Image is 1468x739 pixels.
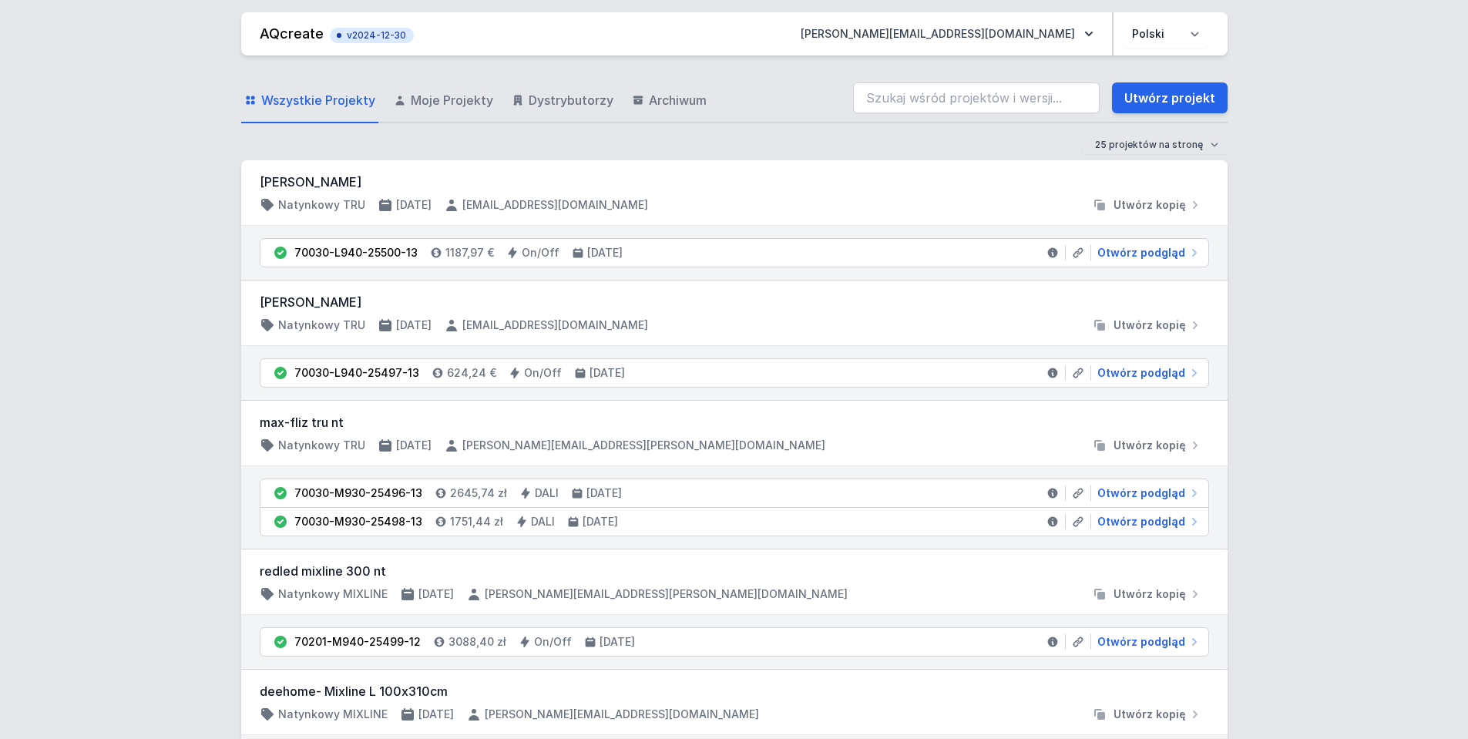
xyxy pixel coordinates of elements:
button: Utwórz kopię [1086,707,1209,722]
h4: [DATE] [583,514,618,529]
h3: [PERSON_NAME] [260,293,1209,311]
button: Utwórz kopię [1086,197,1209,213]
span: Utwórz kopię [1114,197,1186,213]
span: Utwórz kopię [1114,438,1186,453]
a: Otwórz podgląd [1091,365,1202,381]
h4: Natynkowy TRU [278,197,365,213]
input: Szukaj wśród projektów i wersji... [853,82,1100,113]
h4: [PERSON_NAME][EMAIL_ADDRESS][PERSON_NAME][DOMAIN_NAME] [462,438,825,453]
h4: [DATE] [600,634,635,650]
div: 70030-M930-25498-13 [294,514,422,529]
span: Utwórz kopię [1114,707,1186,722]
h3: deehome- Mixline L 100x310cm [260,682,1209,700]
a: Archiwum [629,79,710,123]
select: Wybierz język [1123,20,1209,48]
h4: [EMAIL_ADDRESS][DOMAIN_NAME] [462,317,648,333]
span: Otwórz podgląd [1097,634,1185,650]
h4: 1187,97 € [445,245,494,260]
h4: On/Off [522,245,559,260]
a: Otwórz podgląd [1091,485,1202,501]
h4: 624,24 € [447,365,496,381]
span: Otwórz podgląd [1097,245,1185,260]
h4: [DATE] [418,707,454,722]
h4: DALI [531,514,555,529]
span: Wszystkie Projekty [261,91,375,109]
div: 70030-L940-25500-13 [294,245,418,260]
span: Otwórz podgląd [1097,514,1185,529]
h4: [DATE] [396,197,432,213]
a: Wszystkie Projekty [241,79,378,123]
span: Utwórz kopię [1114,586,1186,602]
span: Archiwum [649,91,707,109]
h4: [DATE] [590,365,625,381]
span: Otwórz podgląd [1097,485,1185,501]
button: v2024-12-30 [330,25,414,43]
h4: On/Off [524,365,562,381]
h4: [EMAIL_ADDRESS][DOMAIN_NAME] [462,197,648,213]
h4: 1751,44 zł [450,514,503,529]
h4: [DATE] [396,438,432,453]
a: Moje Projekty [391,79,496,123]
h4: Natynkowy MIXLINE [278,707,388,722]
h4: [DATE] [586,485,622,501]
a: Utwórz projekt [1112,82,1228,113]
h3: [PERSON_NAME] [260,173,1209,191]
span: Utwórz kopię [1114,317,1186,333]
a: Otwórz podgląd [1091,514,1202,529]
button: Utwórz kopię [1086,317,1209,333]
h4: [PERSON_NAME][EMAIL_ADDRESS][DOMAIN_NAME] [485,707,759,722]
button: Utwórz kopię [1086,438,1209,453]
a: Dystrybutorzy [509,79,616,123]
h4: DALI [535,485,559,501]
span: Otwórz podgląd [1097,365,1185,381]
h4: [DATE] [396,317,432,333]
div: 70201-M940-25499-12 [294,634,421,650]
span: Dystrybutorzy [529,91,613,109]
div: 70030-M930-25496-13 [294,485,422,501]
h4: [PERSON_NAME][EMAIL_ADDRESS][PERSON_NAME][DOMAIN_NAME] [485,586,848,602]
h3: redled mixline 300 nt [260,562,1209,580]
div: 70030-L940-25497-13 [294,365,419,381]
h4: Natynkowy MIXLINE [278,586,388,602]
h4: 3088,40 zł [448,634,506,650]
a: Otwórz podgląd [1091,634,1202,650]
a: AQcreate [260,25,324,42]
span: Moje Projekty [411,91,493,109]
h4: Natynkowy TRU [278,317,365,333]
h4: Natynkowy TRU [278,438,365,453]
h4: 2645,74 zł [450,485,507,501]
h4: [DATE] [418,586,454,602]
a: Otwórz podgląd [1091,245,1202,260]
h4: [DATE] [587,245,623,260]
h3: max-fliz tru nt [260,413,1209,432]
button: [PERSON_NAME][EMAIL_ADDRESS][DOMAIN_NAME] [788,20,1106,48]
h4: On/Off [534,634,572,650]
span: v2024-12-30 [338,29,406,42]
button: Utwórz kopię [1086,586,1209,602]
